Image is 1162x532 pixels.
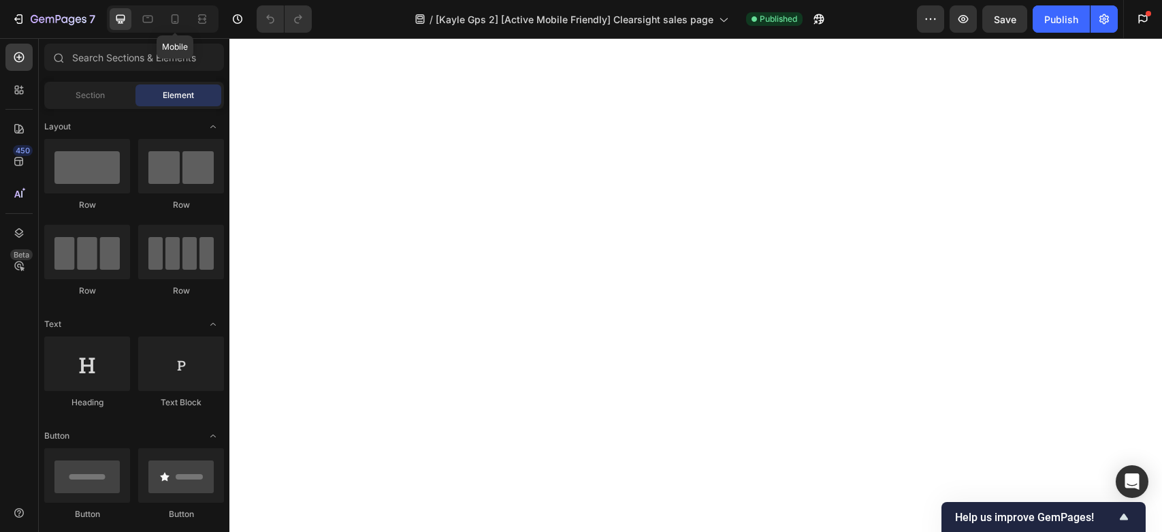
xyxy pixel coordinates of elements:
span: Published [760,13,797,25]
input: Search Sections & Elements [44,44,224,71]
div: Undo/Redo [257,5,312,33]
div: Row [44,285,130,297]
div: Row [138,199,224,211]
div: Button [44,508,130,520]
span: Save [994,14,1016,25]
span: / [430,12,433,27]
span: Layout [44,121,71,133]
span: Element [163,89,194,101]
span: Toggle open [202,425,224,447]
span: [Kayle Gps 2] [Active Mobile Friendly] Clearsight sales page [436,12,713,27]
span: Section [76,89,105,101]
div: Heading [44,396,130,409]
button: Publish [1033,5,1090,33]
iframe: Design area [229,38,1162,532]
div: Publish [1044,12,1078,27]
div: Button [138,508,224,520]
button: 7 [5,5,101,33]
span: Text [44,318,61,330]
span: Help us improve GemPages! [955,511,1116,524]
button: Save [982,5,1027,33]
span: Button [44,430,69,442]
p: 7 [89,11,95,27]
div: Open Intercom Messenger [1116,465,1148,498]
div: Row [138,285,224,297]
div: Text Block [138,396,224,409]
span: Toggle open [202,313,224,335]
button: Show survey - Help us improve GemPages! [955,509,1132,525]
span: Toggle open [202,116,224,138]
div: Row [44,199,130,211]
div: 450 [13,145,33,156]
div: Beta [10,249,33,260]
